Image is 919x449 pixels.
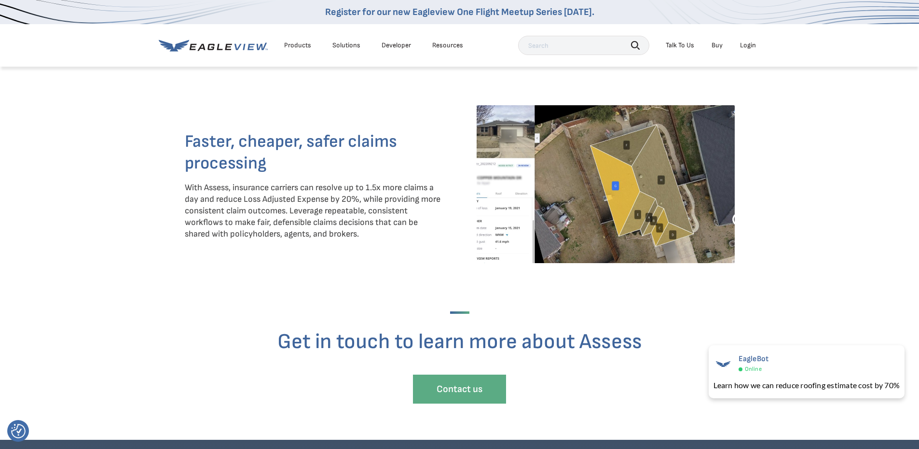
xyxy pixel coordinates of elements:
[432,41,463,50] div: Resources
[11,424,26,438] button: Consent Preferences
[332,41,360,50] div: Solutions
[11,424,26,438] img: Revisit consent button
[284,41,311,50] div: Products
[745,365,762,373] span: Online
[325,6,594,18] a: Register for our new Eagleview One Flight Meetup Series [DATE].
[382,41,411,50] a: Developer
[712,41,723,50] a: Buy
[185,182,443,240] p: With Assess, insurance carriers can resolve up to 1.5x more claims a day and reduce Loss Adjusted...
[666,41,694,50] div: Talk To Us
[178,328,742,355] h3: Get in touch to learn more about Assess
[518,36,649,55] input: Search
[713,354,733,374] img: EagleBot
[413,375,506,404] a: Contact us
[185,131,443,174] h4: Faster, cheaper, safer claims processing
[739,354,769,364] span: EagleBot
[713,379,900,391] div: Learn how we can reduce roofing estimate cost by 70%
[740,41,756,50] div: Login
